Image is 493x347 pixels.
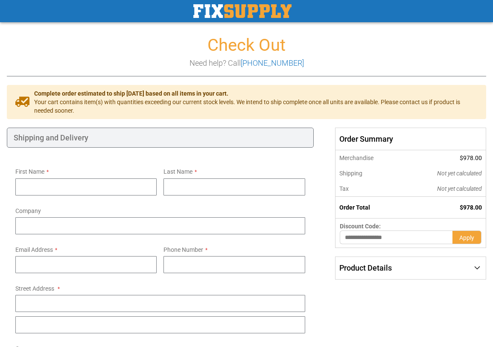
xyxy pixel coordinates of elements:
span: Not yet calculated [437,185,482,192]
span: Not yet calculated [437,170,482,177]
span: Order Summary [335,128,486,151]
span: Phone Number [163,246,203,253]
button: Apply [452,230,481,244]
a: [PHONE_NUMBER] [241,58,304,67]
h3: Need help? Call [7,59,486,67]
span: Your cart contains item(s) with quantities exceeding our current stock levels. We intend to ship ... [34,98,478,115]
span: Apply [459,234,474,241]
span: Discount Code: [340,223,381,230]
span: Email Address [15,246,53,253]
span: Street Address [15,285,54,292]
span: $978.00 [460,204,482,211]
th: Tax [335,181,402,197]
div: Shipping and Delivery [7,128,314,148]
span: Company [15,207,41,214]
span: Last Name [163,168,193,175]
h1: Check Out [7,36,486,55]
a: store logo [193,4,292,18]
th: Merchandise [335,150,402,166]
span: Shipping [339,170,362,177]
span: First Name [15,168,44,175]
span: $978.00 [460,155,482,161]
span: Product Details [339,263,392,272]
span: Complete order estimated to ship [DATE] based on all items in your cart. [34,89,478,98]
strong: Order Total [339,204,370,211]
img: Fix Industrial Supply [193,4,292,18]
